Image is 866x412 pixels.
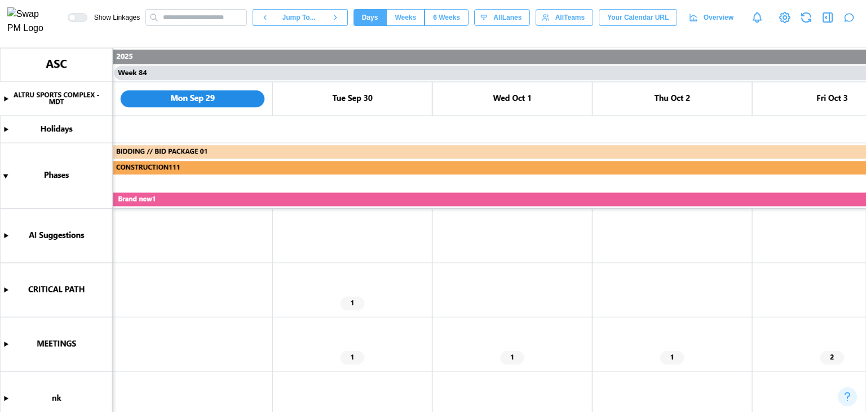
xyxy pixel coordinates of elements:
[354,9,387,26] button: Days
[841,10,857,25] button: Open project assistant
[683,9,742,26] a: Overview
[607,10,669,25] span: Your Calendar URL
[282,10,316,25] span: Jump To...
[704,10,734,25] span: Overview
[555,10,585,25] span: All Teams
[777,10,793,25] a: View Project
[820,10,836,25] button: Open Drawer
[536,9,593,26] button: AllTeams
[433,10,460,25] span: 6 Weeks
[599,9,677,26] button: Your Calendar URL
[425,9,469,26] button: 6 Weeks
[474,9,530,26] button: AllLanes
[386,9,425,26] button: Weeks
[493,10,522,25] span: All Lanes
[395,10,416,25] span: Weeks
[748,8,767,27] a: Notifications
[798,10,814,25] button: Refresh Grid
[7,7,53,36] img: Swap PM Logo
[362,10,378,25] span: Days
[87,13,140,22] span: Show Linkages
[277,9,323,26] button: Jump To...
